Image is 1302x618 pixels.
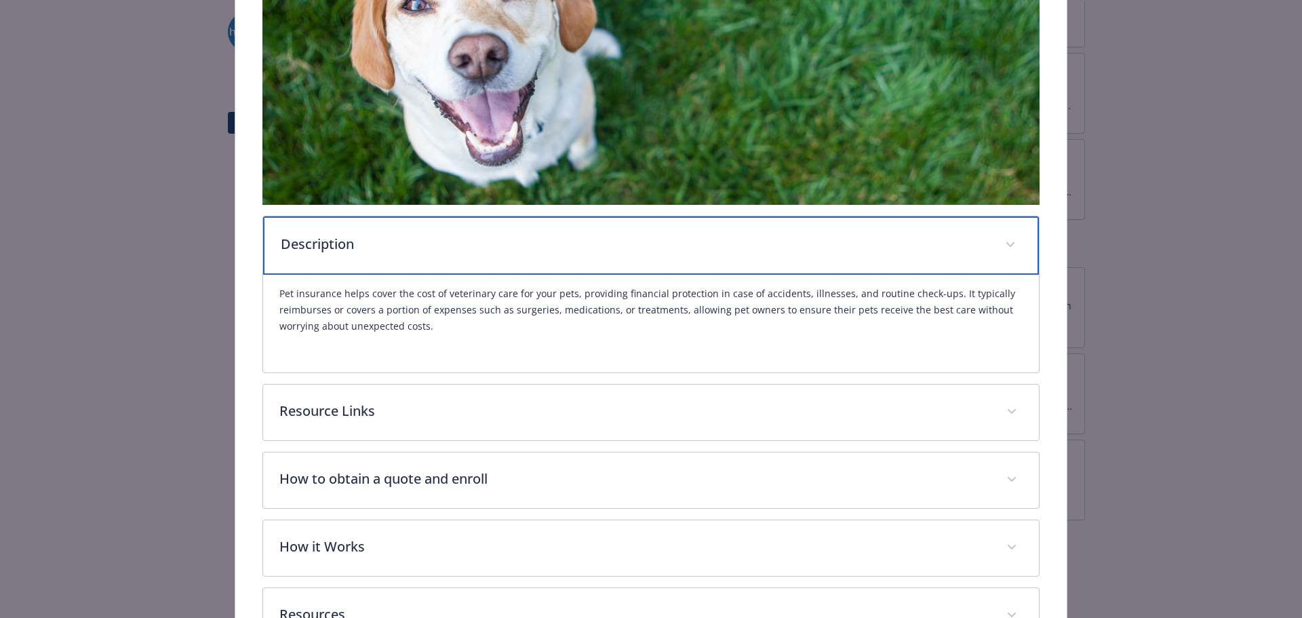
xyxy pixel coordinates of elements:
p: Description [281,234,989,254]
div: Description [263,216,1040,275]
p: Resource Links [279,401,991,421]
div: How to obtain a quote and enroll [263,452,1040,508]
p: Pet insurance helps cover the cost of veterinary care for your pets, providing financial protecti... [279,286,1023,334]
div: Description [263,275,1040,372]
div: Resource Links [263,385,1040,440]
div: How it Works [263,520,1040,576]
p: How to obtain a quote and enroll [279,469,991,489]
p: How it Works [279,537,991,557]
